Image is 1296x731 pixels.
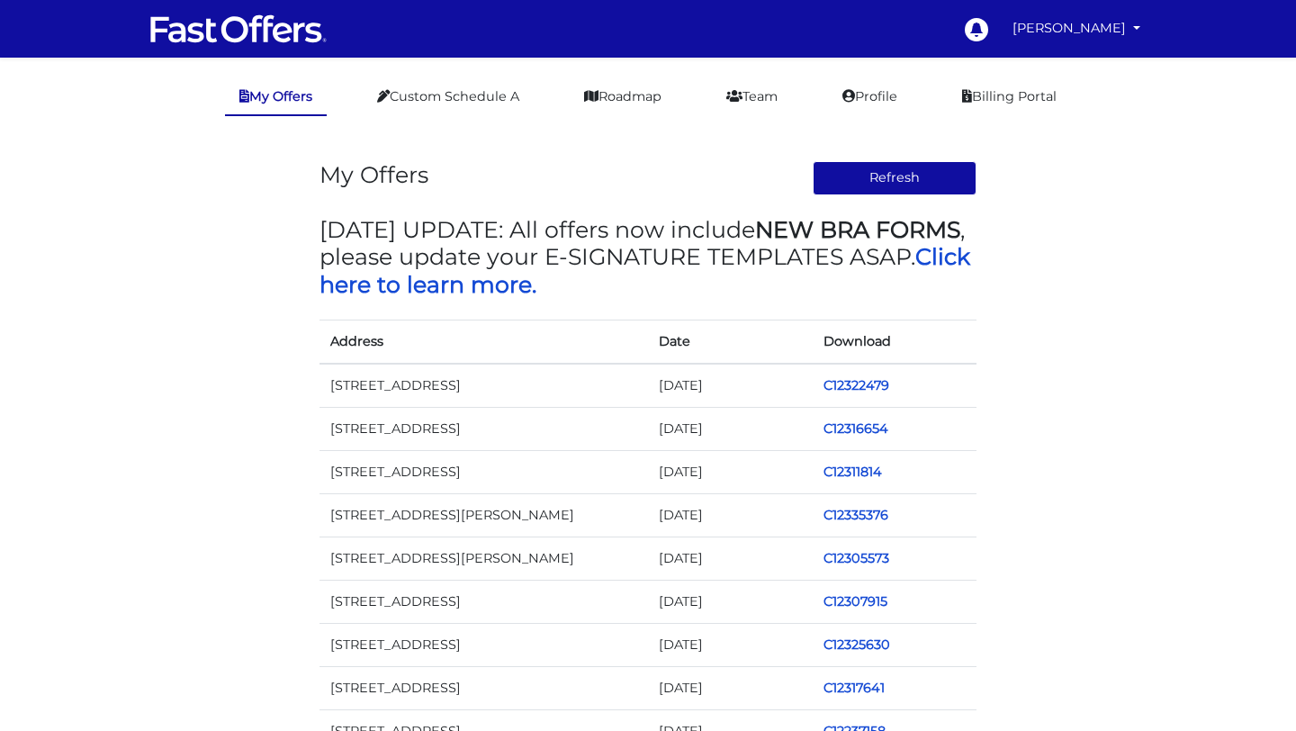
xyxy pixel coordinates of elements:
[319,216,976,298] h3: [DATE] UPDATE: All offers now include , please update your E-SIGNATURE TEMPLATES ASAP.
[319,624,648,667] td: [STREET_ADDRESS]
[648,667,813,710] td: [DATE]
[319,581,648,624] td: [STREET_ADDRESS]
[755,216,960,243] strong: NEW BRA FORMS
[823,550,889,566] a: C12305573
[648,320,813,364] th: Date
[648,450,813,493] td: [DATE]
[319,364,648,408] td: [STREET_ADDRESS]
[813,161,977,195] button: Refresh
[319,667,648,710] td: [STREET_ADDRESS]
[823,377,889,393] a: C12322479
[319,320,648,364] th: Address
[319,450,648,493] td: [STREET_ADDRESS]
[225,79,327,116] a: My Offers
[363,79,534,114] a: Custom Schedule A
[1005,11,1147,46] a: [PERSON_NAME]
[823,593,887,609] a: C12307915
[319,243,970,297] a: Click here to learn more.
[648,493,813,537] td: [DATE]
[823,507,888,523] a: C12335376
[948,79,1071,114] a: Billing Portal
[828,79,912,114] a: Profile
[648,581,813,624] td: [DATE]
[823,680,885,696] a: C12317641
[823,420,888,437] a: C12316654
[823,636,890,653] a: C12325630
[648,537,813,580] td: [DATE]
[319,161,428,188] h3: My Offers
[319,407,648,450] td: [STREET_ADDRESS]
[319,537,648,580] td: [STREET_ADDRESS][PERSON_NAME]
[648,407,813,450] td: [DATE]
[813,320,977,364] th: Download
[648,364,813,408] td: [DATE]
[823,464,882,480] a: C12311814
[712,79,792,114] a: Team
[648,624,813,667] td: [DATE]
[319,493,648,537] td: [STREET_ADDRESS][PERSON_NAME]
[570,79,676,114] a: Roadmap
